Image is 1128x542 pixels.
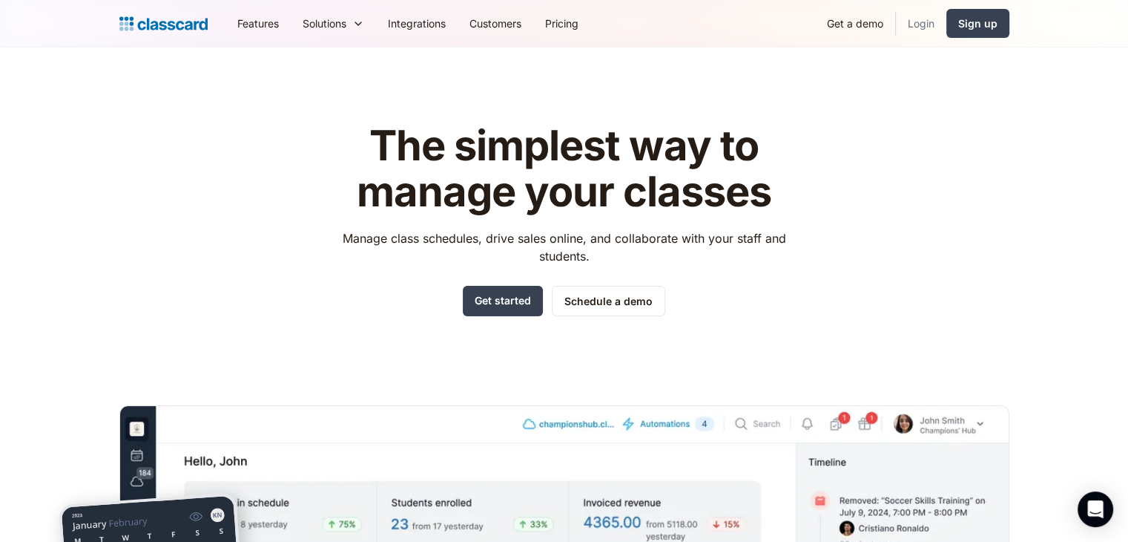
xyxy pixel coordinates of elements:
h1: The simplest way to manage your classes [329,123,799,215]
a: Login [896,7,946,40]
a: Integrations [376,7,458,40]
a: Customers [458,7,533,40]
a: Get a demo [815,7,895,40]
div: Solutions [303,16,346,31]
a: Get started [463,286,543,316]
a: Schedule a demo [552,286,665,316]
div: Solutions [291,7,376,40]
a: Pricing [533,7,590,40]
div: Open Intercom Messenger [1078,492,1113,527]
a: Sign up [946,9,1009,38]
p: Manage class schedules, drive sales online, and collaborate with your staff and students. [329,229,799,265]
a: home [119,13,208,34]
a: Features [225,7,291,40]
div: Sign up [958,16,997,31]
